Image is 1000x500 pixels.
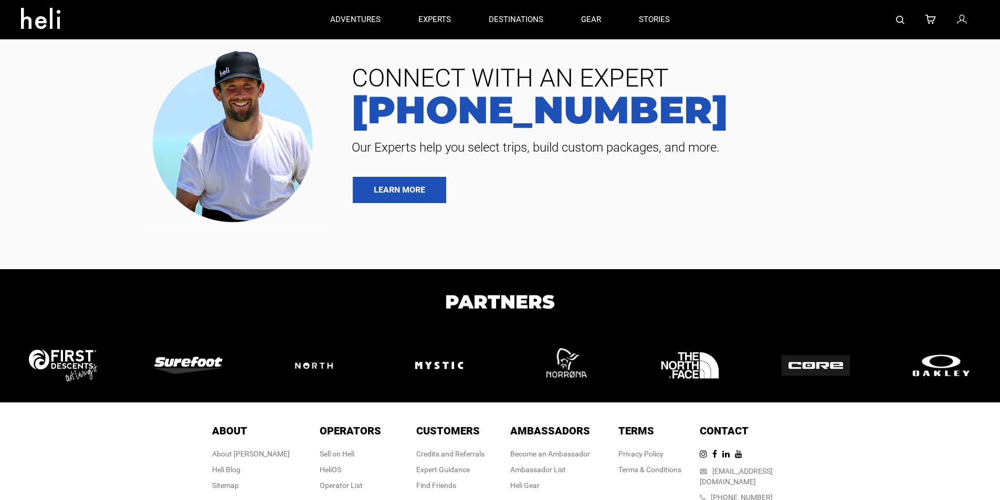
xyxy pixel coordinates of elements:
[320,449,381,459] div: Sell on Heli
[406,333,472,398] img: logo
[618,424,654,437] span: Terms
[782,355,850,376] img: logo
[418,14,451,25] p: experts
[532,333,597,398] img: logo
[416,480,485,491] div: Find Friends
[320,480,381,491] div: Operator List
[280,348,348,384] img: logo
[618,450,664,458] a: Privacy Policy
[416,450,485,458] a: Credits and Referrals
[510,450,590,458] a: Become an Ambassador
[353,177,446,203] a: LEARN MORE
[510,424,590,437] span: Ambassadors
[29,349,97,381] img: logo
[212,465,240,474] a: Heli Blog
[700,424,749,437] span: Contact
[344,66,984,91] span: CONNECT WITH AN EXPERT
[489,14,543,25] p: destinations
[907,352,975,379] img: logo
[212,449,290,459] div: About [PERSON_NAME]
[320,424,381,437] span: Operators
[320,465,341,474] a: HeliOS
[657,333,723,398] img: logo
[618,465,681,474] a: Terms & Conditions
[212,480,290,491] div: Sitemap
[510,464,590,475] div: Ambassador List
[344,139,984,156] span: Our Experts help you select trips, build custom packages, and more.
[144,42,328,227] img: contact our team
[416,424,480,437] span: Customers
[344,91,984,129] a: [PHONE_NUMBER]
[700,467,773,486] a: [EMAIL_ADDRESS][DOMAIN_NAME]
[896,16,904,24] img: search-bar-icon.svg
[416,465,470,474] a: Expert Guidance
[212,424,247,437] span: About
[510,481,540,490] a: Heli Gear
[154,357,223,374] img: logo
[330,14,381,25] p: adventures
